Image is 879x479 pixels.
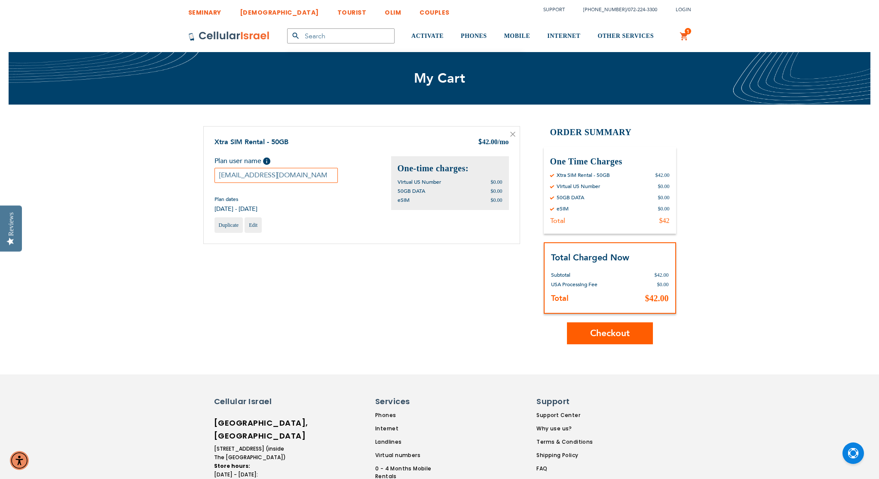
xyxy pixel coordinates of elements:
[375,396,448,407] h6: Services
[551,264,629,280] th: Subtotal
[655,172,670,179] div: $42.00
[536,438,593,446] a: Terms & Conditions
[655,272,669,278] span: $42.00
[551,293,569,304] strong: Total
[583,6,626,13] a: [PHONE_NUMBER]
[478,138,482,148] span: $
[557,172,610,179] div: Xtra SIM Rental - 50GB
[375,411,453,419] a: Phones
[10,451,29,470] div: Accessibility Menu
[491,188,502,194] span: $0.00
[188,2,221,18] a: SEMINARY
[628,6,657,13] a: 072-224-3300
[597,20,654,53] a: OTHER SERVICES
[657,281,669,287] span: $0.00
[398,197,410,204] span: eSIM
[375,425,453,433] a: Internet
[676,6,691,13] span: Login
[680,31,689,42] a: 1
[536,396,588,407] h6: Support
[550,216,565,225] div: Total
[550,156,670,167] h3: One Time Charges
[219,222,239,228] span: Duplicate
[491,197,502,203] span: $0.00
[398,179,441,185] span: Virtual US Number
[188,31,270,41] img: Cellular Israel Logo
[567,322,653,344] button: Checkout
[214,217,243,233] a: Duplicate
[385,2,401,18] a: OLIM
[214,156,261,166] span: Plan user name
[590,327,630,340] span: Checkout
[398,163,502,174] h2: One-time charges:
[536,411,593,419] a: Support Center
[536,451,593,459] a: Shipping Policy
[411,20,444,53] a: ACTIVATE
[214,462,250,470] strong: Store hours:
[337,2,367,18] a: TOURIST
[420,2,450,18] a: COUPLES
[575,3,657,16] li: /
[504,33,530,39] span: MOBILE
[411,33,444,39] span: ACTIVATE
[658,205,670,212] div: $0.00
[398,188,425,195] span: 50GB DATA
[214,137,288,147] a: Xtra SIM Rental - 50GB
[547,20,580,53] a: INTERNET
[249,222,257,228] span: Edit
[551,252,629,263] strong: Total Charged Now
[658,194,670,201] div: $0.00
[491,179,502,185] span: $0.00
[214,396,287,407] h6: Cellular Israel
[214,196,257,203] span: Plan dates
[557,183,600,190] div: Virtual US Number
[461,33,487,39] span: PHONES
[543,6,565,13] a: Support
[504,20,530,53] a: MOBILE
[498,138,509,145] span: /mo
[658,183,670,190] div: $0.00
[414,69,466,87] span: My Cart
[240,2,319,18] a: [DEMOGRAPHIC_DATA]
[287,28,395,43] input: Search
[544,126,676,139] h2: Order Summary
[461,20,487,53] a: PHONES
[659,216,670,225] div: $42
[214,417,287,442] h6: [GEOGRAPHIC_DATA], [GEOGRAPHIC_DATA]
[557,205,569,212] div: eSIM
[245,217,262,233] a: Edit
[547,33,580,39] span: INTERNET
[536,465,593,473] a: FAQ
[375,438,453,446] a: Landlines
[375,451,453,459] a: Virtual numbers
[557,194,584,201] div: 50GB DATA
[263,158,270,165] span: Help
[478,137,509,148] div: 42.00
[686,28,689,35] span: 1
[214,205,257,213] span: [DATE] - [DATE]
[7,212,15,236] div: Reviews
[536,425,593,433] a: Why use us?
[645,294,669,303] span: $42.00
[597,33,654,39] span: OTHER SERVICES
[551,281,597,288] span: USA Processing Fee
